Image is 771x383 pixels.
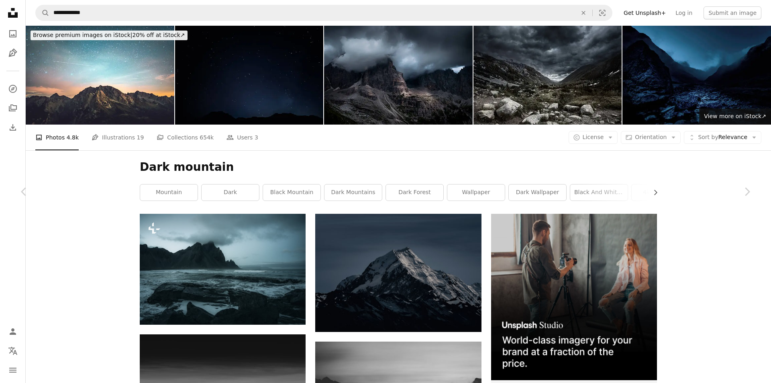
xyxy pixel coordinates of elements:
span: 3 [255,133,258,142]
a: Explore [5,81,21,97]
button: scroll list to the right [648,184,657,201]
a: mountain [140,184,198,201]
span: 19 [137,133,144,142]
img: a large rock formation in the middle of a body of water [140,214,306,324]
img: Honister pass in Lake District, Cumbria,UK [622,26,771,125]
img: Starry night [26,26,174,125]
img: file-1715651741414-859baba4300dimage [491,214,657,380]
span: Relevance [698,133,747,141]
a: Collections 654k [157,125,214,150]
a: Illustrations [5,45,21,61]
a: black mountain [263,184,320,201]
button: Language [5,343,21,359]
span: License [583,134,604,140]
h1: Dark mountain [140,160,657,174]
a: Download History [5,119,21,135]
a: 4k mountain [632,184,689,201]
a: View more on iStock↗ [699,109,771,125]
a: dark forest [386,184,443,201]
img: snow covered mountain during nighttime [315,214,481,332]
span: Browse premium images on iStock | [33,32,132,38]
button: Clear [575,5,592,20]
button: Orientation [621,131,681,144]
a: black and white mountain [570,184,628,201]
a: Next [723,153,771,230]
a: Browse premium images on iStock|20% off at iStock↗ [26,26,192,45]
a: dark wallpaper [509,184,566,201]
span: Orientation [635,134,667,140]
a: Collections [5,100,21,116]
a: dark [202,184,259,201]
img: Mountains at storm [473,26,622,125]
span: View more on iStock ↗ [704,113,766,119]
a: Users 3 [226,125,258,150]
a: snow covered mountain during nighttime [315,269,481,276]
button: Menu [5,362,21,378]
a: Log in [671,6,697,19]
a: dark mountains [324,184,382,201]
img: Stunning Night Sky with Stars Over Silhouetted Mountain Peaks [175,26,324,125]
a: Get Unsplash+ [619,6,671,19]
a: Illustrations 19 [92,125,144,150]
form: Find visuals sitewide [35,5,612,21]
a: Log in / Sign up [5,324,21,340]
button: Search Unsplash [36,5,49,20]
button: Visual search [593,5,612,20]
a: wallpaper [447,184,505,201]
span: 20% off at iStock ↗ [33,32,185,38]
a: Photos [5,26,21,42]
button: License [569,131,618,144]
span: Sort by [698,134,718,140]
a: a large rock formation in the middle of a body of water [140,266,306,273]
button: Sort byRelevance [684,131,761,144]
img: Dolomites of Brenta Rock Wall, Italy [324,26,473,125]
span: 654k [200,133,214,142]
button: Submit an image [704,6,761,19]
